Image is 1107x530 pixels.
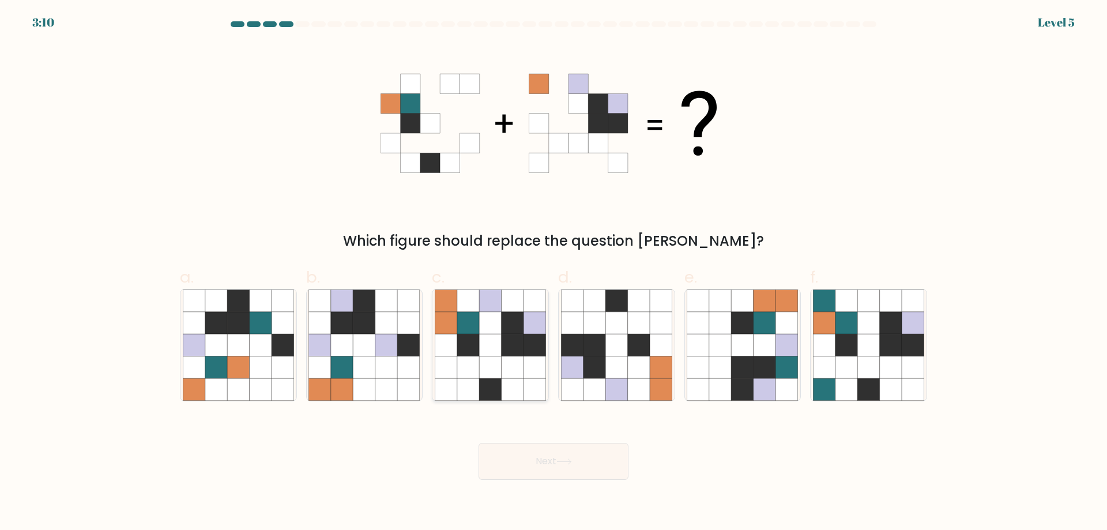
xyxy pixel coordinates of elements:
[180,266,194,288] span: a.
[1038,14,1075,31] div: Level 5
[306,266,320,288] span: b.
[684,266,697,288] span: e.
[479,443,628,480] button: Next
[432,266,445,288] span: c.
[187,231,920,251] div: Which figure should replace the question [PERSON_NAME]?
[810,266,818,288] span: f.
[558,266,572,288] span: d.
[32,14,54,31] div: 3:10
